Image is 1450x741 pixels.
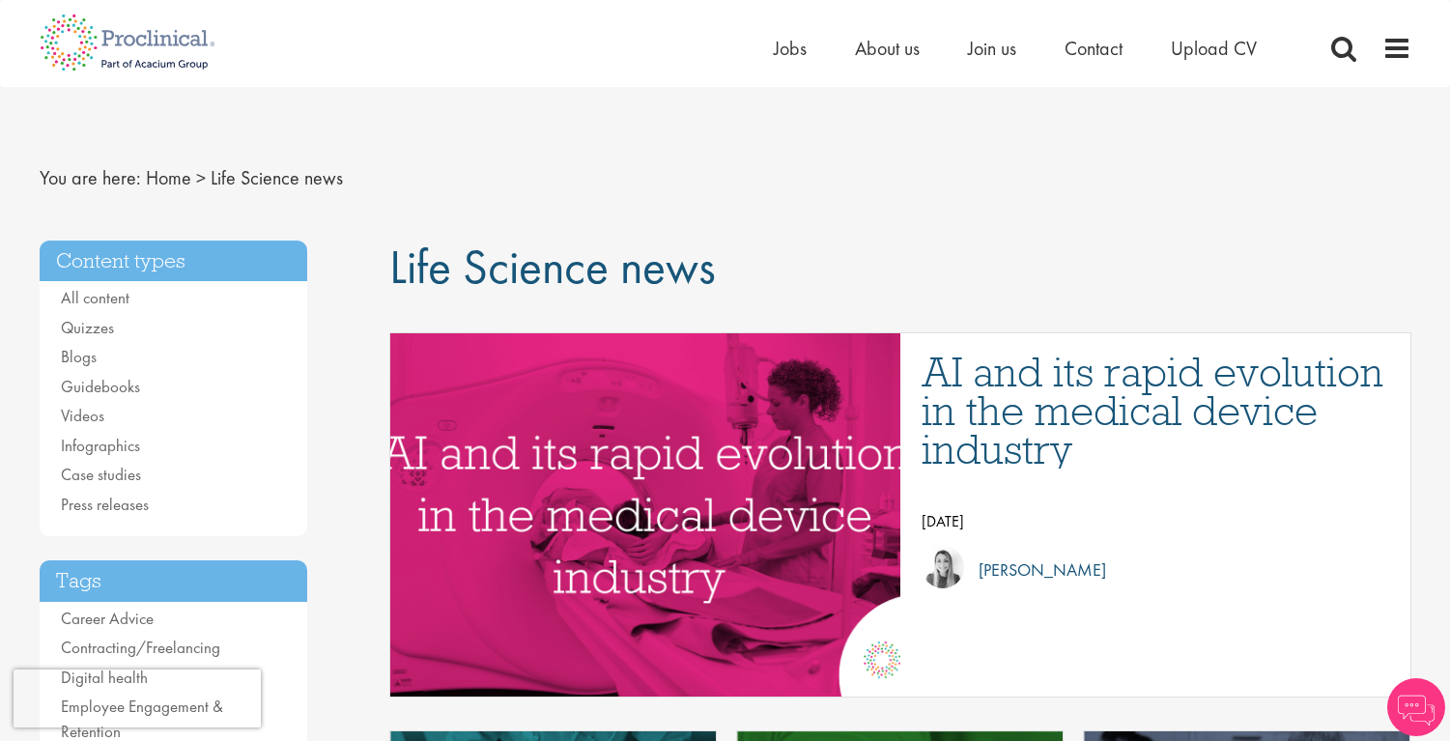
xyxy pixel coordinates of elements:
[390,333,900,697] a: Link to a post
[61,346,97,367] a: Blogs
[14,670,261,727] iframe: reCAPTCHA
[1065,36,1123,61] a: Contact
[61,435,140,456] a: Infographics
[211,165,343,190] span: Life Science news
[61,287,129,308] a: All content
[964,556,1106,584] p: [PERSON_NAME]
[40,560,308,602] h3: Tags
[296,333,995,697] img: AI and Its Impact on the Medical Device Industry | Proclinical
[61,376,140,397] a: Guidebooks
[61,317,114,338] a: Quizzes
[61,494,149,515] a: Press releases
[146,165,191,190] a: breadcrumb link
[61,667,148,688] a: Digital health
[922,507,1391,536] p: [DATE]
[922,353,1391,469] a: AI and its rapid evolution in the medical device industry
[922,546,1391,594] a: Hannah Burke [PERSON_NAME]
[389,236,716,298] span: Life Science news
[922,546,964,588] img: Hannah Burke
[40,241,308,282] h3: Content types
[196,165,206,190] span: >
[774,36,807,61] a: Jobs
[61,608,154,629] a: Career Advice
[40,165,141,190] span: You are here:
[968,36,1016,61] a: Join us
[61,464,141,485] a: Case studies
[61,637,220,658] a: Contracting/Freelancing
[855,36,920,61] a: About us
[1387,678,1445,736] img: Chatbot
[61,405,104,426] a: Videos
[1171,36,1257,61] a: Upload CV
